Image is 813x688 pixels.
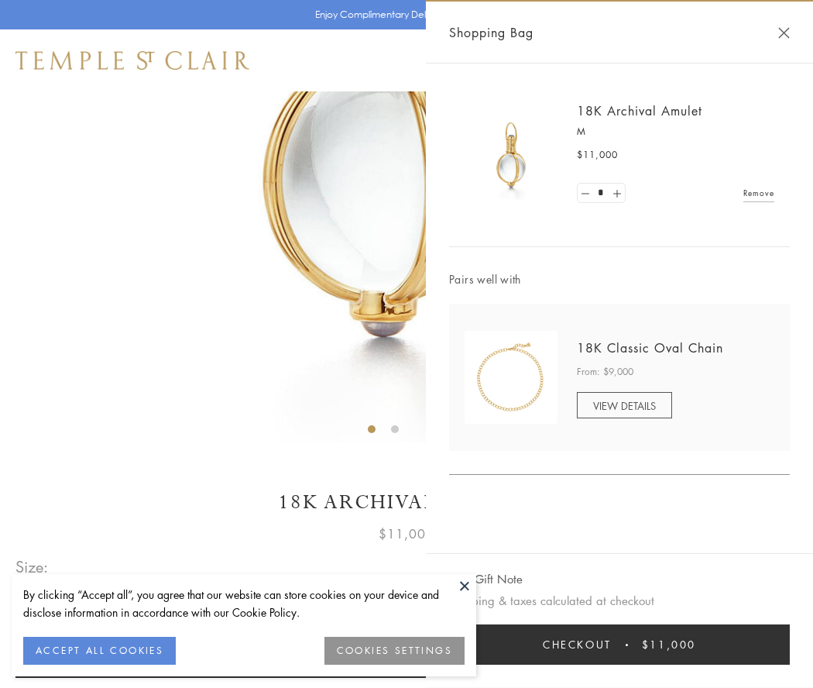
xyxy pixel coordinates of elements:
[577,392,672,418] a: VIEW DETAILS
[449,22,533,43] span: Shopping Bag
[379,524,434,544] span: $11,000
[23,637,176,665] button: ACCEPT ALL COOKIES
[743,184,774,201] a: Remove
[593,398,656,413] span: VIEW DETAILS
[578,184,593,203] a: Set quantity to 0
[315,7,491,22] p: Enjoy Complimentary Delivery & Returns
[577,124,774,139] p: M
[577,102,702,119] a: 18K Archival Amulet
[577,364,633,380] span: From: $9,000
[465,331,557,424] img: N88865-OV18
[449,624,790,665] button: Checkout $11,000
[449,270,790,288] span: Pairs well with
[543,636,612,653] span: Checkout
[23,586,465,621] div: By clicking “Accept all”, you agree that our website can store cookies on your device and disclos...
[15,554,50,580] span: Size:
[577,339,723,356] a: 18K Classic Oval Chain
[609,184,624,203] a: Set quantity to 2
[449,569,523,589] button: Add Gift Note
[324,637,465,665] button: COOKIES SETTINGS
[465,108,557,201] img: 18K Archival Amulet
[449,591,790,611] p: Shipping & taxes calculated at checkout
[15,51,249,70] img: Temple St. Clair
[15,489,798,516] h1: 18K Archival Amulet
[642,636,696,653] span: $11,000
[778,27,790,39] button: Close Shopping Bag
[577,147,618,163] span: $11,000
